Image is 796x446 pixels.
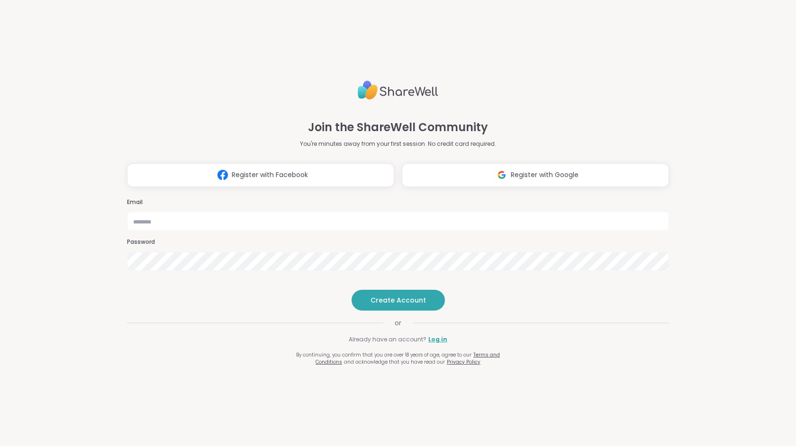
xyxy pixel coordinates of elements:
[296,351,471,358] span: By continuing, you confirm that you are over 18 years of age, agree to our
[511,170,579,180] span: Register with Google
[447,358,480,366] a: Privacy Policy
[344,358,445,366] span: and acknowledge that you have read our
[127,238,669,246] h3: Password
[428,335,447,344] a: Log in
[383,318,413,328] span: or
[214,166,232,184] img: ShareWell Logomark
[232,170,308,180] span: Register with Facebook
[358,77,438,104] img: ShareWell Logo
[493,166,511,184] img: ShareWell Logomark
[316,351,500,366] a: Terms and Conditions
[352,290,445,311] button: Create Account
[127,163,394,187] button: Register with Facebook
[402,163,669,187] button: Register with Google
[308,119,488,136] h1: Join the ShareWell Community
[349,335,426,344] span: Already have an account?
[300,140,496,148] p: You're minutes away from your first session. No credit card required.
[127,198,669,206] h3: Email
[371,295,426,305] span: Create Account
